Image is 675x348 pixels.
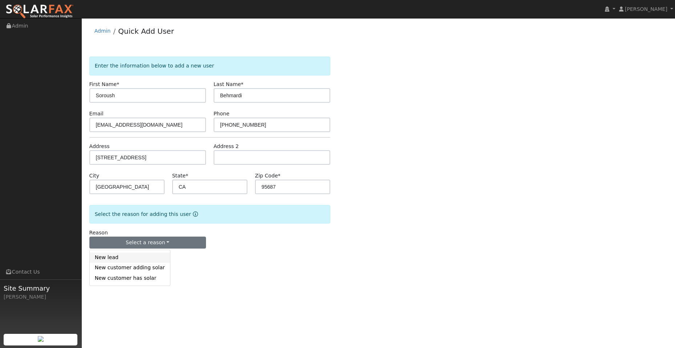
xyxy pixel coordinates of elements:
div: Enter the information below to add a new user [89,57,330,75]
label: First Name [89,81,120,88]
span: [PERSON_NAME] [625,6,667,12]
span: Site Summary [4,283,78,293]
a: New customer adding solar [90,263,170,273]
label: Address [89,143,110,150]
span: Required [241,81,243,87]
img: SolarFax [5,4,74,19]
span: Required [278,173,280,179]
img: retrieve [38,336,44,342]
a: Quick Add User [118,27,174,36]
label: Zip Code [255,172,280,180]
label: Address 2 [214,143,239,150]
label: Last Name [214,81,243,88]
a: Admin [94,28,111,34]
label: City [89,172,100,180]
span: Required [186,173,188,179]
a: New customer has solar [90,273,170,283]
div: [PERSON_NAME] [4,293,78,301]
div: Select the reason for adding this user [89,205,330,224]
label: State [172,172,188,180]
button: Select a reason [89,237,206,249]
span: Required [117,81,119,87]
label: Phone [214,110,230,118]
a: New lead [90,253,170,263]
a: Reason for new user [191,211,198,217]
label: Reason [89,229,108,237]
label: Email [89,110,104,118]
